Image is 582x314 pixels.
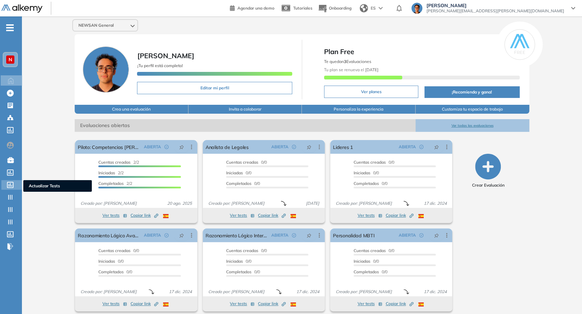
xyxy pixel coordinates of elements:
[292,233,296,237] span: check-circle
[206,228,269,242] a: Razonamiento Lógico Intermedio
[6,27,14,28] i: -
[358,300,382,308] button: Ver tests
[354,181,379,186] span: Completados
[144,232,161,238] span: ABIERTA
[354,248,394,253] span: 0/0
[163,214,169,218] img: ESP
[226,170,251,175] span: 0/0
[226,269,251,274] span: Completados
[324,59,371,64] span: Te quedan Evaluaciones
[83,47,129,92] img: Foto de perfil
[290,302,296,306] img: ESP
[226,248,267,253] span: 0/0
[290,214,296,218] img: ESP
[206,140,249,154] a: Analista de Legales
[386,211,413,219] button: Copiar link
[354,269,379,274] span: Completados
[226,269,260,274] span: 0/0
[78,23,114,28] span: NEWSAN General
[164,145,169,149] span: check-circle
[301,141,317,152] button: pushpin
[360,4,368,12] img: world
[102,300,127,308] button: Ver tests
[137,51,194,60] span: [PERSON_NAME]
[354,269,387,274] span: 0/0
[429,230,444,241] button: pushpin
[98,248,131,253] span: Cuentas creadas
[98,170,115,175] span: Iniciadas
[226,170,243,175] span: Iniciadas
[307,233,311,238] span: pushpin
[237,5,274,11] span: Agendar una demo
[293,5,312,11] span: Tutoriales
[131,300,158,308] button: Copiar link
[354,259,379,264] span: 0/0
[333,200,395,206] span: Creado por: [PERSON_NAME]
[472,182,504,188] span: Crear Evaluación
[9,57,12,62] span: N
[292,145,296,149] span: check-circle
[354,248,386,253] span: Cuentas creadas
[226,160,258,165] span: Cuentas creadas
[386,300,413,308] button: Copiar link
[163,302,169,306] img: ESP
[98,259,124,264] span: 0/0
[418,214,424,218] img: ESP
[421,200,449,206] span: 17 dic. 2024
[206,200,267,206] span: Creado por: [PERSON_NAME]
[179,144,184,150] span: pushpin
[426,8,564,14] span: [PERSON_NAME][EMAIL_ADDRESS][PERSON_NAME][DOMAIN_NAME]
[324,47,520,57] span: Plan Free
[258,212,286,218] span: Copiar link
[418,302,424,306] img: ESP
[131,301,158,307] span: Copiar link
[324,67,379,72] span: Tu plan se renueva el
[333,140,353,154] a: Lideres 1
[302,105,416,114] button: Personaliza la experiencia
[98,181,132,186] span: 2/2
[333,228,374,242] a: Personalidad MBTI
[371,5,376,11] span: ES
[303,200,322,206] span: [DATE]
[75,105,188,114] button: Crea una evaluación
[399,144,416,150] span: ABIERTA
[379,7,383,10] img: arrow
[354,170,379,175] span: 0/0
[421,289,449,295] span: 17 dic. 2024
[386,212,413,218] span: Copiar link
[399,232,416,238] span: ABIERTA
[416,105,529,114] button: Customiza tu espacio de trabajo
[416,119,529,132] button: Ver todas las evaluaciones
[226,259,251,264] span: 0/0
[1,4,42,13] img: Logo
[419,145,423,149] span: check-circle
[324,86,418,98] button: Ver planes
[472,154,504,188] button: Crear Evaluación
[75,119,416,132] span: Evaluaciones abiertas
[364,67,379,72] b: [DATE]
[166,289,195,295] span: 17 dic. 2024
[329,5,351,11] span: Onboarding
[98,160,139,165] span: 2/2
[137,82,292,94] button: Editar mi perfil
[429,141,444,152] button: pushpin
[78,140,141,154] a: Piloto: Competencias [PERSON_NAME]/Ssr
[164,200,195,206] span: 20 ago. 2025
[226,248,258,253] span: Cuentas creadas
[164,233,169,237] span: check-circle
[354,259,370,264] span: Iniciadas
[386,301,413,307] span: Copiar link
[354,160,386,165] span: Cuentas creadas
[307,144,311,150] span: pushpin
[78,228,141,242] a: Razonamiento Lógico Avanzado
[301,230,317,241] button: pushpin
[226,160,267,165] span: 0/0
[354,181,387,186] span: 0/0
[354,160,394,165] span: 0/0
[102,211,127,219] button: Ver tests
[131,211,158,219] button: Copiar link
[419,233,423,237] span: check-circle
[78,289,139,295] span: Creado por: [PERSON_NAME]
[358,211,382,219] button: Ver tests
[230,3,274,12] a: Agendar una demo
